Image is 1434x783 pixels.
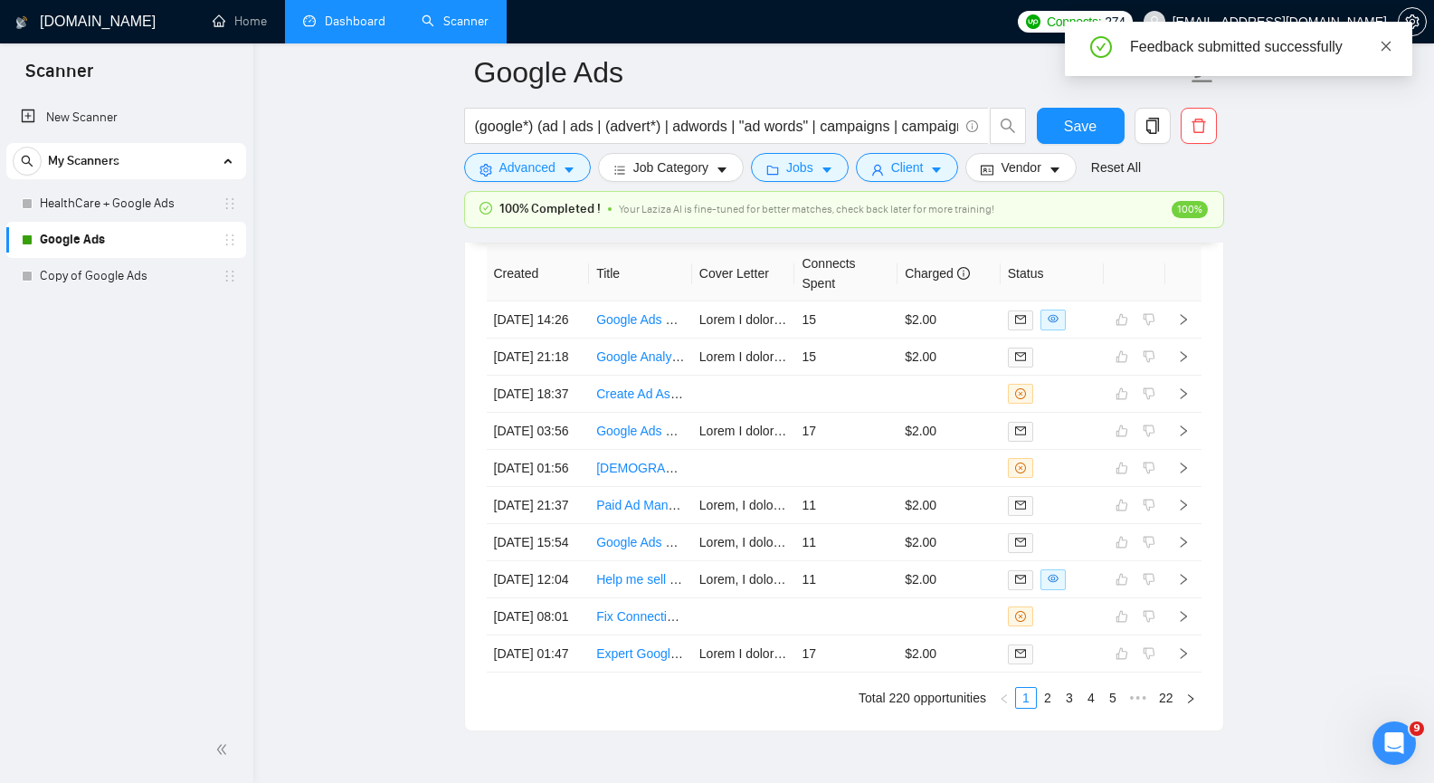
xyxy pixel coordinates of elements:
[981,163,993,177] span: idcard
[897,301,1001,339] td: $2.00
[589,246,692,301] th: Title
[1015,537,1026,548] span: mail
[871,163,884,177] span: user
[999,693,1010,704] span: left
[1015,388,1026,399] span: close-circle
[1026,14,1040,29] img: upwork-logo.png
[1091,158,1141,177] a: Reset All
[1135,118,1170,134] span: copy
[464,153,591,182] button: settingAdvancedcaret-down
[1015,687,1037,709] li: 1
[633,158,708,177] span: Job Category
[1037,108,1125,144] button: Save
[1090,36,1112,58] span: check-circle
[1059,688,1079,708] a: 3
[215,740,233,759] span: double-left
[487,413,590,450] td: [DATE] 03:56
[1177,610,1190,623] span: right
[794,524,897,561] td: 11
[1398,14,1427,29] a: setting
[993,687,1015,709] li: Previous Page
[487,246,590,301] th: Created
[589,487,692,524] td: Paid Ad Management
[1048,573,1059,584] span: eye
[40,186,212,222] a: HealthCare + Google Ads
[596,535,910,549] a: Google Ads Campaign optimization needed for wellness
[487,561,590,598] td: [DATE] 12:04
[930,163,943,177] span: caret-down
[15,8,28,37] img: logo
[223,269,237,283] span: holder
[596,498,717,512] a: Paid Ad Management
[13,147,42,176] button: search
[1153,687,1180,709] li: 22
[499,199,601,219] span: 100% Completed !
[1102,687,1124,709] li: 5
[596,461,986,475] a: [DEMOGRAPHIC_DATA] SEO/SEM Specialist for Keyword Research
[897,487,1001,524] td: $2.00
[487,524,590,561] td: [DATE] 15:54
[856,153,959,182] button: userClientcaret-down
[1177,573,1190,586] span: right
[596,387,954,401] a: Create Ad Assets (Images + Videos) for Google UAC Campaign
[11,58,108,96] span: Scanner
[213,14,267,29] a: homeHome
[487,598,590,635] td: [DATE] 08:01
[966,120,978,132] span: info-circle
[1038,688,1058,708] a: 2
[589,524,692,561] td: Google Ads Campaign optimization needed for wellness
[487,301,590,339] td: [DATE] 14:26
[48,143,119,179] span: My Scanners
[499,158,556,177] span: Advanced
[1016,688,1036,708] a: 1
[1015,314,1026,325] span: mail
[40,258,212,294] a: Copy of Google Ads
[589,301,692,339] td: Google Ads Manager for Shopping PMAX Campaigns
[589,413,692,450] td: Google Ads Specialist for Peptides and Supplements
[1015,500,1026,511] span: mail
[1080,687,1102,709] li: 4
[613,163,626,177] span: bars
[1049,163,1061,177] span: caret-down
[487,487,590,524] td: [DATE] 21:37
[990,108,1026,144] button: search
[1154,688,1179,708] a: 22
[897,635,1001,673] td: $2.00
[1177,536,1190,549] span: right
[596,609,1120,624] a: Fix Connectivity and Deployment Issues for ESP32S3 + React Native + Google Cloud Project
[1124,687,1153,709] span: •••
[480,202,492,215] span: check-circle
[223,233,237,247] span: holder
[1185,693,1196,704] span: right
[1037,687,1059,709] li: 2
[480,163,492,177] span: setting
[596,424,893,438] a: Google Ads Specialist for Peptides and Supplements
[6,100,246,136] li: New Scanner
[1015,425,1026,436] span: mail
[1081,688,1101,708] a: 4
[1015,574,1026,585] span: mail
[794,413,897,450] td: 17
[891,158,924,177] span: Client
[1105,12,1125,32] span: 274
[1177,425,1190,437] span: right
[487,450,590,487] td: [DATE] 01:56
[965,153,1076,182] button: idcardVendorcaret-down
[1398,7,1427,36] button: setting
[1410,721,1424,736] span: 9
[1130,36,1391,58] div: Feedback submitted successfully
[1182,118,1216,134] span: delete
[794,561,897,598] td: 11
[589,376,692,413] td: Create Ad Assets (Images + Videos) for Google UAC Campaign
[1180,687,1201,709] li: Next Page
[223,196,237,211] span: holder
[1059,687,1080,709] li: 3
[619,203,994,215] span: Your Laziza AI is fine-tuned for better matches, check back later for more training!
[1399,14,1426,29] span: setting
[957,267,970,280] span: info-circle
[692,246,795,301] th: Cover Letter
[1380,40,1392,53] span: close
[897,524,1001,561] td: $2.00
[794,246,897,301] th: Connects Spent
[859,687,986,709] li: Total 220 opportunities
